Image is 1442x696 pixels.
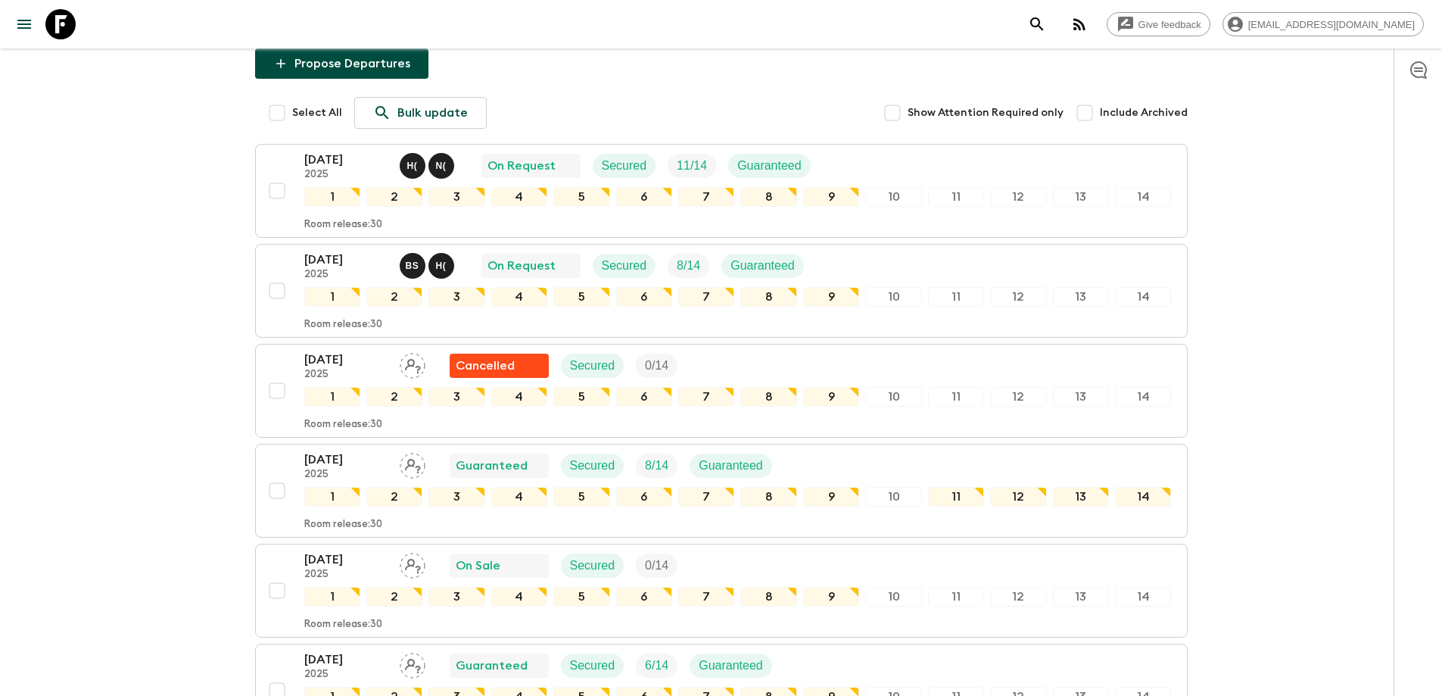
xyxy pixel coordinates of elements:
[428,287,484,307] div: 3
[1130,19,1210,30] span: Give feedback
[570,457,615,475] p: Secured
[737,157,802,175] p: Guaranteed
[354,97,487,129] a: Bulk update
[1053,387,1109,407] div: 13
[616,187,672,207] div: 6
[255,444,1188,538] button: [DATE]2025Assign pack leaderGuaranteedSecuredTrip FillGuaranteed1234567891011121314Room release:30
[616,587,672,607] div: 6
[699,657,763,675] p: Guaranteed
[304,451,388,469] p: [DATE]
[456,557,500,575] p: On Sale
[1022,9,1052,39] button: search adventures
[304,169,388,181] p: 2025
[456,457,528,475] p: Guaranteed
[400,158,457,170] span: Hai (Le Mai) Nhat, Nak (Vong) Sararatanak
[553,287,609,307] div: 5
[990,187,1046,207] div: 12
[304,251,388,269] p: [DATE]
[1115,287,1171,307] div: 14
[436,160,447,172] p: N (
[561,654,624,678] div: Secured
[616,287,672,307] div: 6
[428,487,484,507] div: 3
[602,257,647,275] p: Secured
[397,104,468,122] p: Bulk update
[678,587,734,607] div: 7
[602,157,647,175] p: Secured
[865,487,921,507] div: 10
[928,287,984,307] div: 11
[1115,387,1171,407] div: 14
[678,287,734,307] div: 7
[428,187,484,207] div: 3
[678,487,734,507] div: 7
[9,9,39,39] button: menu
[645,657,668,675] p: 6 / 14
[304,151,388,169] p: [DATE]
[928,387,984,407] div: 11
[304,551,388,569] p: [DATE]
[304,419,382,431] p: Room release: 30
[428,587,484,607] div: 3
[1053,287,1109,307] div: 13
[561,454,624,478] div: Secured
[1222,12,1424,36] div: [EMAIL_ADDRESS][DOMAIN_NAME]
[928,487,984,507] div: 11
[561,354,624,378] div: Secured
[406,260,419,272] p: B S
[593,254,656,278] div: Secured
[491,387,547,407] div: 4
[865,587,921,607] div: 10
[487,257,556,275] p: On Request
[636,654,677,678] div: Trip Fill
[636,454,677,478] div: Trip Fill
[636,554,677,578] div: Trip Fill
[990,387,1046,407] div: 12
[908,105,1064,120] span: Show Attention Required only
[740,487,796,507] div: 8
[400,557,425,570] span: Assign pack leader
[803,587,859,607] div: 9
[561,554,624,578] div: Secured
[366,187,422,207] div: 2
[865,187,921,207] div: 10
[428,387,484,407] div: 3
[400,657,425,669] span: Assign pack leader
[304,669,388,681] p: 2025
[990,487,1046,507] div: 12
[1240,19,1423,30] span: [EMAIL_ADDRESS][DOMAIN_NAME]
[400,153,457,179] button: H(N(
[803,287,859,307] div: 9
[553,587,609,607] div: 5
[616,487,672,507] div: 6
[255,48,428,79] button: Propose Departures
[1115,587,1171,607] div: 14
[304,387,360,407] div: 1
[491,487,547,507] div: 4
[407,160,418,172] p: H (
[304,469,388,481] p: 2025
[255,144,1188,238] button: [DATE]2025Hai (Le Mai) Nhat, Nak (Vong) SararatanakOn RequestSecuredTrip FillGuaranteed1234567891...
[803,187,859,207] div: 9
[304,287,360,307] div: 1
[304,619,382,631] p: Room release: 30
[1115,487,1171,507] div: 14
[740,187,796,207] div: 8
[678,187,734,207] div: 7
[593,154,656,178] div: Secured
[990,587,1046,607] div: 12
[570,657,615,675] p: Secured
[304,519,382,531] p: Room release: 30
[456,657,528,675] p: Guaranteed
[304,219,382,231] p: Room release: 30
[1053,587,1109,607] div: 13
[491,187,547,207] div: 4
[366,387,422,407] div: 2
[1100,105,1188,120] span: Include Archived
[865,287,921,307] div: 10
[255,544,1188,638] button: [DATE]2025Assign pack leaderOn SaleSecuredTrip Fill1234567891011121314Room release:30
[255,244,1188,338] button: [DATE]2025Bo Sowath, Hai (Le Mai) NhatOn RequestSecuredTrip FillGuaranteed1234567891011121314Room...
[699,457,763,475] p: Guaranteed
[740,387,796,407] div: 8
[677,257,700,275] p: 8 / 14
